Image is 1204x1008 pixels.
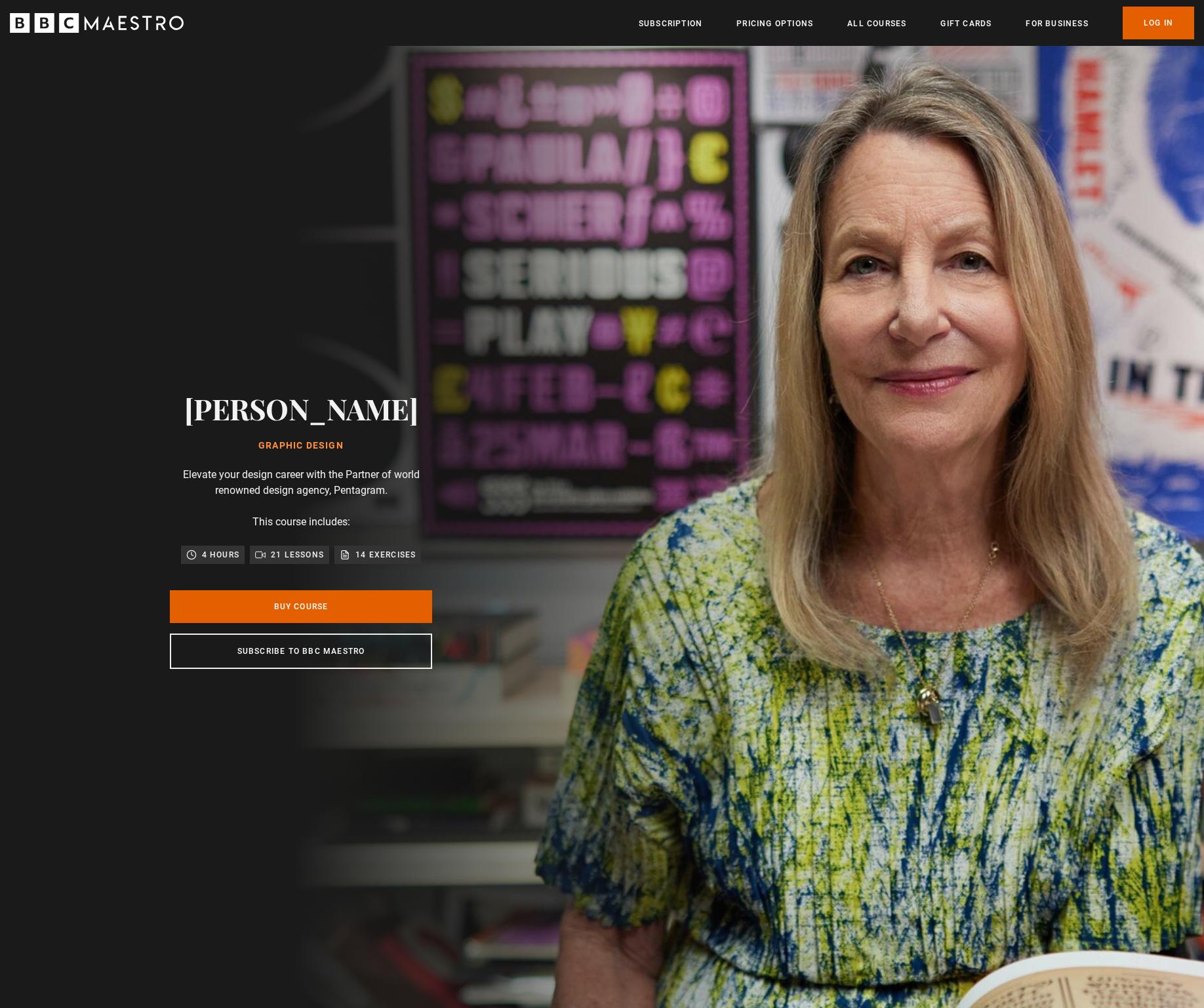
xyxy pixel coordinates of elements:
a: Subscription [639,17,702,30]
p: 14 exercises [355,548,416,561]
p: 4 hours [202,548,239,561]
p: This course includes: [252,514,350,530]
svg: BBC Maestro [10,13,184,33]
a: Subscribe to BBC Maestro [170,634,432,669]
nav: Primary [639,7,1194,39]
h2: [PERSON_NAME] [184,392,418,425]
a: Buy Course [170,590,432,623]
a: Gift Cards [940,17,992,30]
a: Pricing Options [736,17,813,30]
p: 21 lessons [271,548,324,561]
p: Elevate your design career with the Partner of world renowned design agency, Pentagram. [170,467,432,498]
a: All Courses [847,17,906,30]
a: Log In [1123,7,1194,39]
h1: Graphic Design [184,441,418,451]
a: For business [1026,17,1088,30]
